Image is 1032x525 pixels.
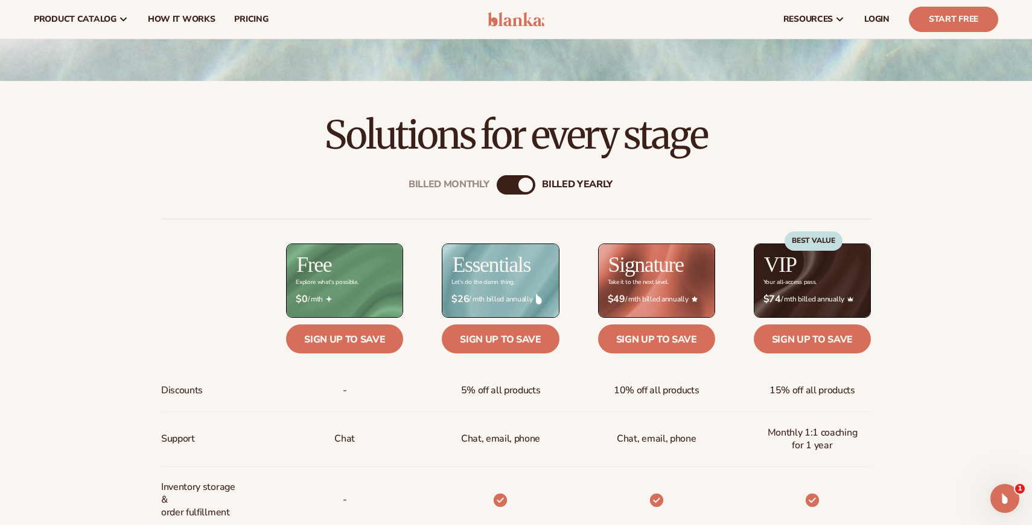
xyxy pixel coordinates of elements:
h2: VIP [764,254,797,275]
img: Signature_BG_eeb718c8-65ac-49e3-a4e5-327c6aa73146.jpg [599,244,715,317]
img: free_bg.png [287,244,403,317]
strong: $49 [608,294,625,305]
p: Chat, email, phone [461,428,540,450]
a: Sign up to save [754,324,871,353]
span: product catalog [34,14,116,24]
p: - [343,489,347,511]
div: BEST VALUE [785,231,842,251]
span: / mth billed annually [763,294,861,305]
span: Inventory storage & order fulfillment [161,476,241,523]
div: Billed Monthly [409,179,489,190]
span: 10% off all products [614,379,699,402]
img: logo [488,12,545,27]
span: 5% off all products [461,379,541,402]
h2: Solutions for every stage [34,115,998,155]
img: Free_Icon_bb6e7c7e-73f8-44bd-8ed0-223ea0fc522e.png [326,296,332,302]
h2: Essentials [452,254,530,275]
span: Support [161,428,195,450]
div: Your all-access pass. [763,279,817,286]
span: LOGIN [864,14,890,24]
span: / mth billed annually [451,294,549,305]
span: pricing [234,14,268,24]
strong: $0 [296,294,307,305]
span: resources [783,14,833,24]
div: billed Yearly [542,179,613,190]
span: How It Works [148,14,215,24]
span: - [343,379,347,402]
span: Discounts [161,379,203,402]
img: Crown_2d87c031-1b5a-4345-8312-a4356ddcde98.png [847,296,853,302]
strong: $74 [763,294,781,305]
span: Chat, email, phone [617,428,696,450]
a: Sign up to save [598,324,715,353]
span: / mth billed annually [608,294,706,305]
img: Star_6.png [692,296,698,301]
h2: Signature [608,254,684,275]
div: Explore what's possible. [296,279,358,286]
div: Let’s do the damn thing. [451,279,514,286]
a: Sign up to save [286,324,403,353]
span: 1 [1015,484,1025,494]
iframe: Intercom live chat [990,484,1019,513]
div: Take it to the next level. [608,279,669,286]
span: / mth [296,294,393,305]
h2: Free [296,254,331,275]
span: 15% off all products [769,379,855,402]
img: VIP_BG_199964bd-3653-43bc-8a67-789d2d7717b9.jpg [754,244,870,317]
span: Monthly 1:1 coaching for 1 year [763,422,861,457]
p: Chat [334,428,355,450]
a: Sign up to save [442,324,559,353]
strong: $26 [451,294,469,305]
img: drop.png [536,294,542,304]
img: Essentials_BG_9050f826-5aa9-47d9-a362-757b82c62641.jpg [442,244,558,317]
a: Start Free [909,7,998,32]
